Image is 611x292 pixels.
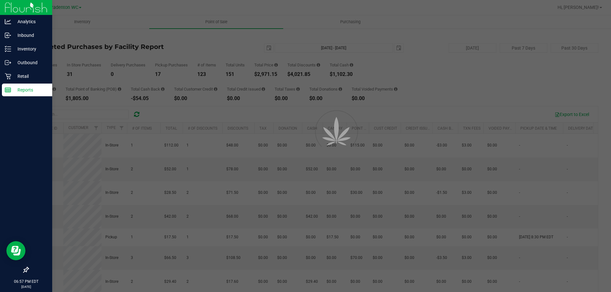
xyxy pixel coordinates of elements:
[6,241,25,260] iframe: Resource center
[11,18,49,25] p: Analytics
[5,73,11,79] inline-svg: Retail
[5,18,11,25] inline-svg: Analytics
[11,86,49,94] p: Reports
[11,31,49,39] p: Inbound
[3,279,49,284] p: 06:57 PM EDT
[11,59,49,66] p: Outbound
[3,284,49,289] p: [DATE]
[11,45,49,53] p: Inventory
[5,87,11,93] inline-svg: Reports
[5,32,11,38] inline-svg: Inbound
[11,72,49,80] p: Retail
[5,59,11,66] inline-svg: Outbound
[5,46,11,52] inline-svg: Inventory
